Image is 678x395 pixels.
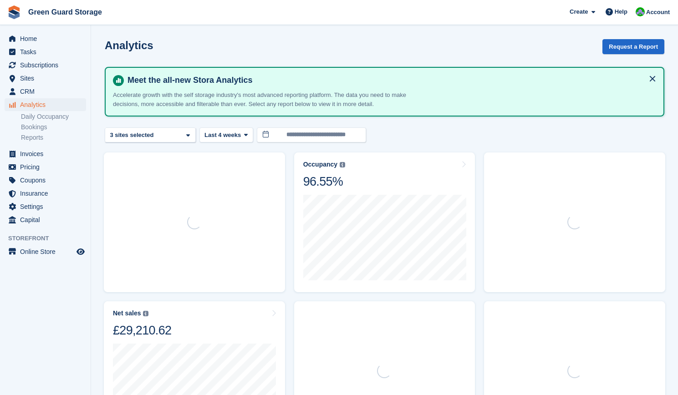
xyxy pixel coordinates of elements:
span: Help [615,7,627,16]
span: Analytics [20,98,75,111]
button: Last 4 weeks [199,127,253,142]
button: Request a Report [602,39,664,54]
a: menu [5,147,86,160]
a: Daily Occupancy [21,112,86,121]
img: icon-info-grey-7440780725fd019a000dd9b08b2336e03edf1995a4989e88bcd33f0948082b44.svg [143,311,148,316]
a: menu [5,72,86,85]
span: Coupons [20,174,75,187]
span: CRM [20,85,75,98]
div: Net sales [113,309,141,317]
a: menu [5,213,86,226]
a: Green Guard Storage [25,5,106,20]
a: Preview store [75,246,86,257]
span: Online Store [20,245,75,258]
img: icon-info-grey-7440780725fd019a000dd9b08b2336e03edf1995a4989e88bcd33f0948082b44.svg [340,162,345,167]
a: Reports [21,133,86,142]
span: Account [646,8,670,17]
span: Last 4 weeks [204,131,241,140]
a: menu [5,32,86,45]
img: stora-icon-8386f47178a22dfd0bd8f6a31ec36ba5ce8667c1dd55bd0f319d3a0aa187defe.svg [7,5,21,19]
span: Home [20,32,75,45]
a: menu [5,46,86,58]
div: 96.55% [303,174,345,189]
a: menu [5,174,86,187]
div: Occupancy [303,161,337,168]
a: menu [5,245,86,258]
span: Settings [20,200,75,213]
div: 3 sites selected [108,131,157,140]
p: Accelerate growth with the self storage industry's most advanced reporting platform. The data you... [113,91,432,108]
span: Storefront [8,234,91,243]
a: menu [5,98,86,111]
a: menu [5,200,86,213]
span: Tasks [20,46,75,58]
span: Subscriptions [20,59,75,71]
h4: Meet the all-new Stora Analytics [124,75,656,86]
span: Pricing [20,161,75,173]
h2: Analytics [105,39,153,51]
a: Bookings [21,123,86,132]
span: Insurance [20,187,75,200]
a: menu [5,187,86,200]
span: Invoices [20,147,75,160]
span: Capital [20,213,75,226]
div: £29,210.62 [113,323,171,338]
span: Create [570,7,588,16]
a: menu [5,85,86,98]
a: menu [5,161,86,173]
a: menu [5,59,86,71]
span: Sites [20,72,75,85]
img: Jonathan Bailey [636,7,645,16]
